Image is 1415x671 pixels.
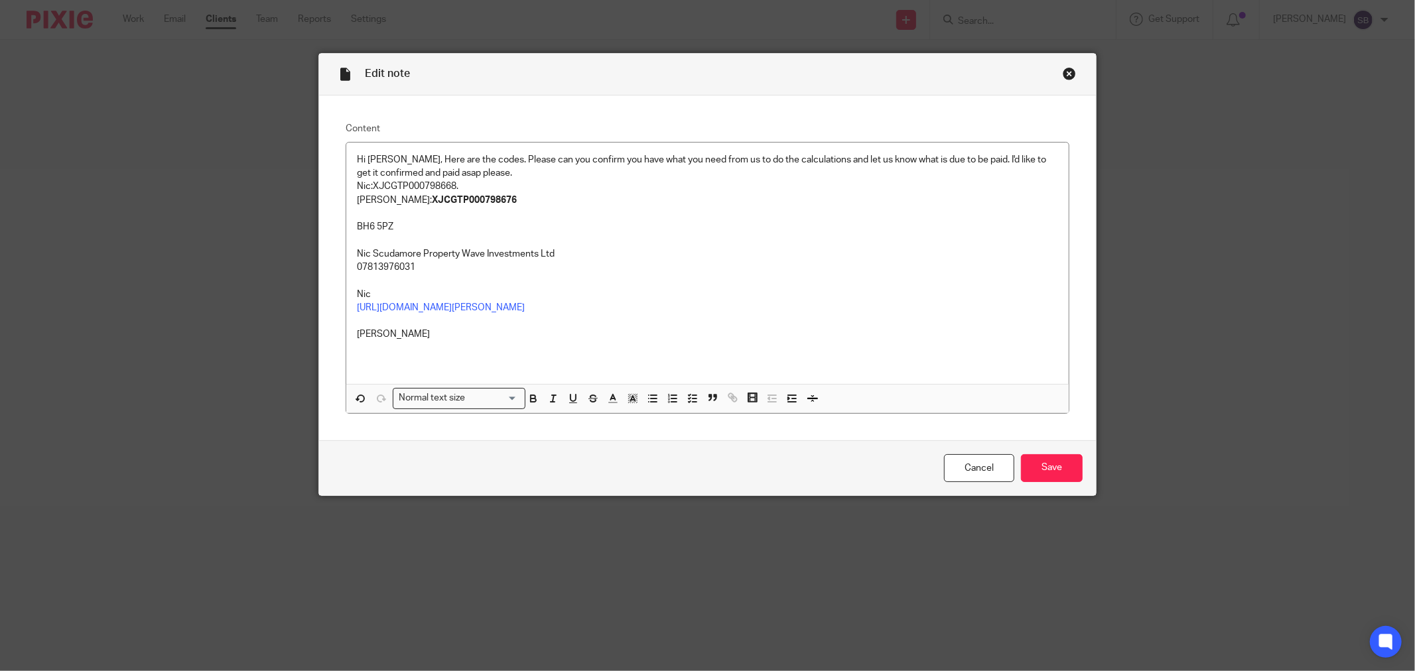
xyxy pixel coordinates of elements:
[396,391,468,405] span: Normal text size
[944,454,1014,483] a: Cancel
[357,303,525,312] a: [URL][DOMAIN_NAME][PERSON_NAME]
[365,68,410,79] span: Edit note
[1021,454,1083,483] input: Save
[1063,67,1076,80] div: Close this dialog window
[432,196,517,205] strong: XJCGTP000798676
[357,328,1058,341] p: [PERSON_NAME]
[357,288,1058,301] p: Nic
[357,247,1058,274] p: Nic Scudamore Property Wave Investments Ltd 07813976031
[357,220,1058,233] p: BH6 5PZ
[393,388,525,408] div: Search for option
[470,391,517,405] input: Search for option
[346,122,1069,135] label: Content
[357,153,1058,207] p: Hi [PERSON_NAME], Here are the codes. Please can you confirm you have what you need from us to do...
